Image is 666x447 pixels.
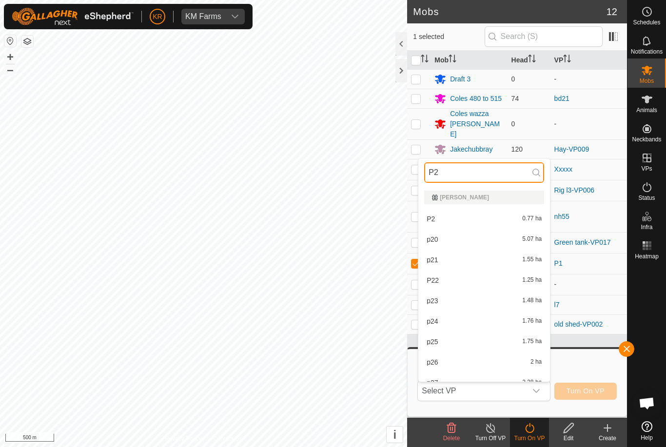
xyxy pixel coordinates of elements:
[554,165,572,173] a: Xxxxx
[418,209,550,229] li: P2
[640,78,654,84] span: Mobs
[225,9,245,24] div: dropdown trigger
[550,274,627,295] td: -
[165,434,202,443] a: Privacy Policy
[550,108,627,139] td: -
[508,51,550,70] th: Head
[632,136,661,142] span: Neckbands
[12,8,134,25] img: Gallagher Logo
[550,51,627,70] th: VP
[418,381,526,401] span: Select VP
[393,428,396,441] span: i
[632,389,662,418] a: Open chat
[510,434,549,443] div: Turn On VP
[528,56,536,64] p-sorticon: Activate to sort
[549,434,588,443] div: Edit
[432,194,536,200] div: [PERSON_NAME]
[471,434,510,443] div: Turn Off VP
[21,36,33,47] button: Map Layers
[4,51,16,63] button: +
[427,297,438,304] span: p23
[627,417,666,445] a: Help
[427,236,438,243] span: p20
[413,6,607,18] h2: Mobs
[213,434,242,443] a: Contact Us
[554,95,569,102] a: bd21
[522,318,542,325] span: 1.76 ha
[554,383,617,400] button: Turn On VP
[427,215,435,222] span: P2
[554,213,569,220] a: nh55
[511,95,519,102] span: 74
[554,301,560,309] a: l7
[511,75,515,83] span: 0
[522,297,542,304] span: 1.48 ha
[635,253,659,259] span: Heatmap
[527,381,546,401] div: dropdown trigger
[418,291,550,311] li: p23
[418,332,550,351] li: p25
[418,187,550,433] ul: Option List
[641,166,652,172] span: VPs
[607,4,617,19] span: 12
[421,56,429,64] p-sorticon: Activate to sort
[431,51,507,70] th: Mob
[638,195,655,201] span: Status
[522,338,542,345] span: 1.75 ha
[427,359,438,366] span: p26
[185,13,221,20] div: KM Farms
[418,373,550,392] li: p27
[4,35,16,47] button: Reset Map
[418,311,550,331] li: p24
[636,107,657,113] span: Animals
[511,120,515,128] span: 0
[387,427,403,443] button: i
[449,56,456,64] p-sorticon: Activate to sort
[427,256,438,263] span: p21
[588,434,627,443] div: Create
[530,359,542,366] span: 2 ha
[427,318,438,325] span: p24
[631,49,663,55] span: Notifications
[554,186,595,194] a: Rig l3-VP006
[4,64,16,76] button: –
[181,9,225,24] span: KM Farms
[554,320,603,328] a: old shed-VP002
[563,56,571,64] p-sorticon: Activate to sort
[485,26,603,47] input: Search (S)
[418,250,550,270] li: p21
[418,352,550,372] li: p26
[567,387,605,395] span: Turn On VP
[418,230,550,249] li: p20
[554,238,611,246] a: Green tank-VP017
[522,379,542,386] span: 2.28 ha
[450,74,470,84] div: Draft 3
[450,94,502,104] div: Coles 480 to 515
[450,144,492,155] div: Jakechubbray
[554,145,589,153] a: Hay-VP009
[450,109,503,139] div: Coles wazza [PERSON_NAME]
[522,215,542,222] span: 0.77 ha
[427,338,438,345] span: p25
[633,19,660,25] span: Schedules
[418,271,550,290] li: P22
[153,12,162,22] span: KR
[522,277,542,284] span: 1.25 ha
[413,32,484,42] span: 1 selected
[511,145,523,153] span: 120
[641,224,652,230] span: Infra
[554,259,563,267] a: P1
[522,256,542,263] span: 1.55 ha
[427,277,439,284] span: P22
[427,379,438,386] span: p27
[424,162,544,183] input: Search
[550,69,627,89] td: -
[641,435,653,441] span: Help
[443,435,460,442] span: Delete
[522,236,542,243] span: 5.07 ha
